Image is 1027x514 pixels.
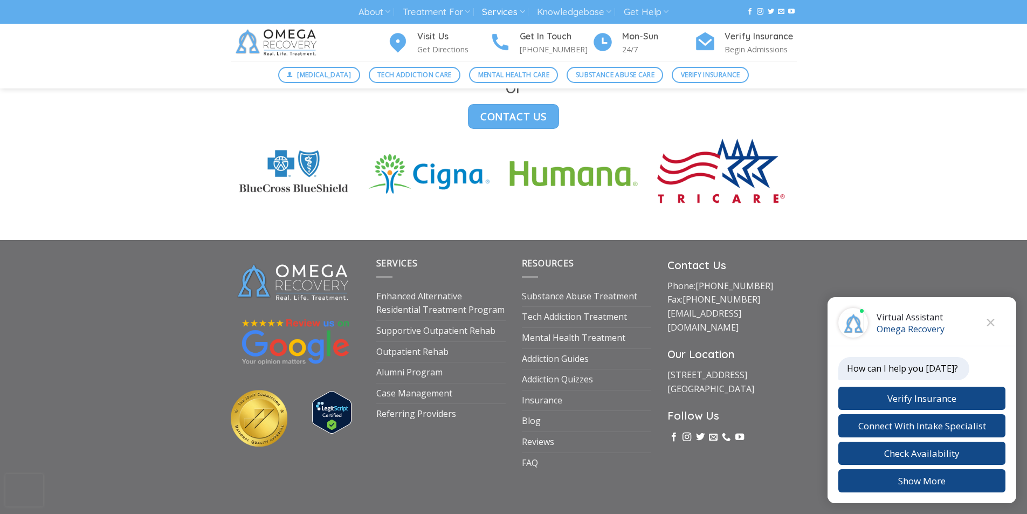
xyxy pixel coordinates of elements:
a: Get Help [624,2,668,22]
a: Verify LegitScript Approval for www.omegarecovery.org [312,406,351,417]
h3: Our Location [667,346,797,363]
a: [PHONE_NUMBER] [695,280,773,292]
iframe: reCAPTCHA [5,474,43,506]
a: Enhanced Alternative Residential Treatment Program [376,286,506,320]
span: Verify Insurance [681,70,740,80]
a: Visit Us Get Directions [387,30,490,56]
img: Verify Approval for www.omegarecovery.org [312,391,351,434]
a: Get In Touch [PHONE_NUMBER] [490,30,592,56]
a: Follow on Instagram [683,433,691,442]
span: Substance Abuse Care [576,70,654,80]
a: Tech Addiction Care [369,67,461,83]
a: Tech Addiction Treatment [522,307,627,327]
a: [PHONE_NUMBER] [683,293,760,305]
a: Follow on Twitter [768,8,774,16]
a: Follow on Twitter [696,433,705,442]
a: Services [482,2,525,22]
p: 24/7 [622,43,694,56]
a: Follow on YouTube [735,433,744,442]
a: Addiction Guides [522,349,589,369]
p: Get Directions [417,43,490,56]
a: Supportive Outpatient Rehab [376,321,495,341]
span: Services [376,257,418,269]
a: Outpatient Rehab [376,342,449,362]
h4: Mon-Sun [622,30,694,44]
a: Addiction Quizzes [522,369,593,390]
a: Treatment For [403,2,470,22]
a: Substance Abuse Treatment [522,286,637,307]
p: [PHONE_NUMBER] [520,43,592,56]
a: Insurance [522,390,562,411]
a: [EMAIL_ADDRESS][DOMAIN_NAME] [667,307,741,333]
a: Call us [722,433,730,442]
a: Substance Abuse Care [567,67,663,83]
a: Mental Health Care [469,67,558,83]
a: Follow on Instagram [757,8,763,16]
p: Begin Admissions [725,43,797,56]
a: Reviews [522,432,554,453]
p: Phone: Fax: [667,279,797,334]
h3: Follow Us [667,407,797,424]
strong: Contact Us [667,258,726,272]
span: [MEDICAL_DATA] [297,70,351,80]
a: Follow on Facebook [670,433,678,442]
span: Tech Addiction Care [377,70,452,80]
a: Blog [522,411,541,431]
span: Mental Health Care [478,70,549,80]
a: Contact Us [468,104,559,129]
a: Alumni Program [376,362,443,383]
a: Follow on Facebook [747,8,753,16]
a: Verify Insurance [672,67,749,83]
a: Send us an email [778,8,784,16]
h4: Get In Touch [520,30,592,44]
span: Contact Us [480,108,547,124]
h4: Visit Us [417,30,490,44]
a: Verify Insurance Begin Admissions [694,30,797,56]
h4: Verify Insurance [725,30,797,44]
a: Mental Health Treatment [522,328,625,348]
a: About [359,2,390,22]
a: Referring Providers [376,404,456,424]
a: Follow on YouTube [788,8,795,16]
a: Case Management [376,383,452,404]
span: Resources [522,257,574,269]
img: Omega Recovery [231,24,325,61]
a: Knowledgebase [537,2,611,22]
a: FAQ [522,453,538,474]
a: [STREET_ADDRESS][GEOGRAPHIC_DATA] [667,369,754,395]
a: [MEDICAL_DATA] [278,67,360,83]
a: Send us an email [709,433,718,442]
